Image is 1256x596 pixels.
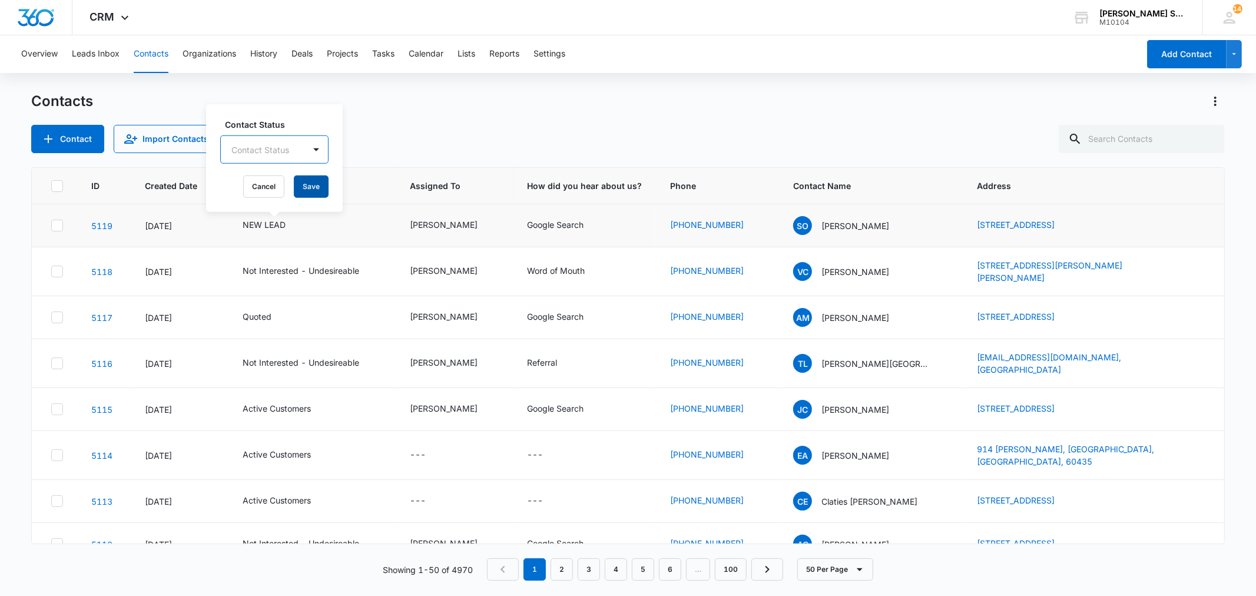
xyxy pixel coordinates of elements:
span: Address [977,180,1188,192]
span: How did you hear about us? [527,180,642,192]
div: Not Interested - Undesireable [243,356,359,369]
div: account name [1099,9,1185,18]
div: Contact Name - Stephanie O'Malley - Select to Edit Field [793,216,910,235]
div: Contact Name - Angie McElhaney - Select to Edit Field [793,308,910,327]
button: Save [294,176,329,198]
span: Phone [670,180,748,192]
span: JC [793,400,812,419]
button: Add Contact [1147,40,1227,68]
div: --- [527,494,543,508]
div: Phone - (331) 643-9134 - Select to Edit Field [670,218,765,233]
div: Assigned To - - Select to Edit Field [410,494,447,508]
div: Google Search [527,310,584,323]
a: [PHONE_NUMBER] [670,264,744,277]
div: Active Customers [243,402,311,415]
span: Assigned To [410,180,482,192]
button: Import Contacts [114,125,221,153]
h1: Contacts [31,92,93,110]
button: Actions [1206,92,1225,111]
em: 1 [523,558,546,581]
a: [STREET_ADDRESS] [977,403,1055,413]
div: How did you hear about us? - Google Search - Select to Edit Field [527,537,605,551]
div: How did you hear about us? - Google Search - Select to Edit Field [527,218,605,233]
div: How did you hear about us? - Referral - Select to Edit Field [527,356,578,370]
div: [PERSON_NAME] [410,218,478,231]
div: Contact Name - Jack Cinelli - Select to Edit Field [793,400,910,419]
div: [DATE] [145,312,214,324]
div: --- [410,494,426,508]
div: Phone - (630) 551-2232 - Select to Edit Field [670,310,765,325]
a: [STREET_ADDRESS] [977,495,1055,505]
button: Lists [458,35,475,73]
div: Address - 2326 Nantucket lane, Elgin, IL, 60123 - Select to Edit Field [977,218,1076,233]
span: 141 [1233,4,1242,14]
a: Page 100 [715,558,747,581]
div: Assigned To - Jim McDevitt - Select to Edit Field [410,310,499,325]
a: Page 3 [578,558,600,581]
a: [STREET_ADDRESS] [977,312,1055,322]
div: Address - 8517 Eldora SW, Byron Center, MI, 49315 - Select to Edit Field [977,259,1205,284]
button: Add Contact [31,125,104,153]
span: VC [793,262,812,281]
div: How did you hear about us? - Google Search - Select to Edit Field [527,310,605,325]
div: How did you hear about us? - - Select to Edit Field [527,448,564,462]
input: Search Contacts [1059,125,1225,153]
a: [PHONE_NUMBER] [670,402,744,415]
div: [DATE] [145,266,214,278]
div: --- [410,448,426,462]
a: [PHONE_NUMBER] [670,494,744,506]
p: [PERSON_NAME] [821,312,889,324]
div: Contact Name - Ernestina Aguirre - Select to Edit Field [793,446,910,465]
div: Contact Name - Claties Eldridge - Select to Edit Field [793,492,939,511]
span: SO [793,216,812,235]
a: [STREET_ADDRESS] [977,220,1055,230]
a: [PHONE_NUMBER] [670,356,744,369]
div: Contact Status - Not Interested - Undesireable - Select to Edit Field [243,356,380,370]
span: Created Date [145,180,197,192]
div: Contact Status - Quoted - Select to Edit Field [243,310,293,325]
button: History [250,35,277,73]
a: [PHONE_NUMBER] [670,310,744,323]
span: AG [793,535,812,554]
div: Not Interested - Undesireable [243,264,359,277]
div: How did you hear about us? - Word of Mouth - Select to Edit Field [527,264,606,279]
div: [DATE] [145,220,214,232]
p: [PERSON_NAME] [821,538,889,551]
button: Tasks [372,35,395,73]
div: Contact Status - Not Interested - Undesireable - Select to Edit Field [243,537,380,551]
a: Navigate to contact details page for Claties Eldridge [91,496,112,506]
div: [PERSON_NAME] [410,537,478,549]
button: Overview [21,35,58,73]
div: Google Search [527,402,584,415]
button: Contacts [134,35,168,73]
div: [PERSON_NAME] [410,310,478,323]
a: [EMAIL_ADDRESS][DOMAIN_NAME], [GEOGRAPHIC_DATA] [977,352,1121,375]
div: Contact Name - Tanya Lakes - Select to Edit Field [793,354,949,373]
div: [DATE] [145,449,214,462]
div: Not Interested - Undesireable [243,537,359,549]
a: Navigate to contact details page for Stephanie O'Malley [91,221,112,231]
div: notifications count [1233,4,1242,14]
a: [PHONE_NUMBER] [670,448,744,461]
div: Google Search [527,537,584,549]
button: Reports [489,35,519,73]
div: Google Search [527,218,584,231]
button: Settings [533,35,565,73]
div: Assigned To - Kenneth Florman - Select to Edit Field [410,264,499,279]
div: Contact Status - Active Customers - Select to Edit Field [243,494,332,508]
button: Deals [291,35,313,73]
div: Address - 4060 76th, Merrillville, IN, 46410 - Select to Edit Field [977,494,1076,508]
div: Active Customers [243,494,311,506]
a: Next Page [751,558,783,581]
a: Page 4 [605,558,627,581]
div: [DATE] [145,538,214,551]
button: Calendar [409,35,443,73]
div: Contact Name - Van Cheryl - Select to Edit Field [793,262,910,281]
p: [PERSON_NAME] [821,266,889,278]
p: Claties [PERSON_NAME] [821,495,917,508]
div: How did you hear about us? - - Select to Edit Field [527,494,564,508]
a: Navigate to contact details page for Jack Cinelli [91,405,112,415]
div: account id [1099,18,1185,27]
label: Contact Status [225,118,333,131]
div: Assigned To - - Select to Edit Field [410,448,447,462]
